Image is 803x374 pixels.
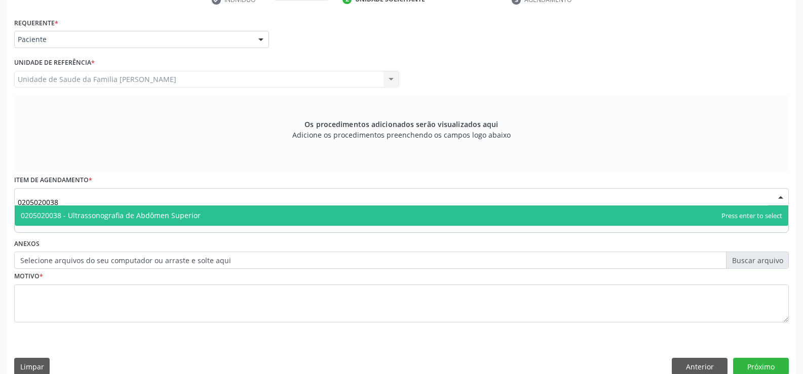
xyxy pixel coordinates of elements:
[292,130,511,140] span: Adicione os procedimentos preenchendo os campos logo abaixo
[14,173,92,188] label: Item de agendamento
[14,55,95,71] label: Unidade de referência
[18,192,768,212] input: Buscar por procedimento
[18,34,248,45] span: Paciente
[14,236,40,252] label: Anexos
[304,119,498,130] span: Os procedimentos adicionados serão visualizados aqui
[14,269,43,284] label: Motivo
[14,15,58,31] label: Requerente
[21,211,201,220] span: 0205020038 - Ultrassonografia de Abdômen Superior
